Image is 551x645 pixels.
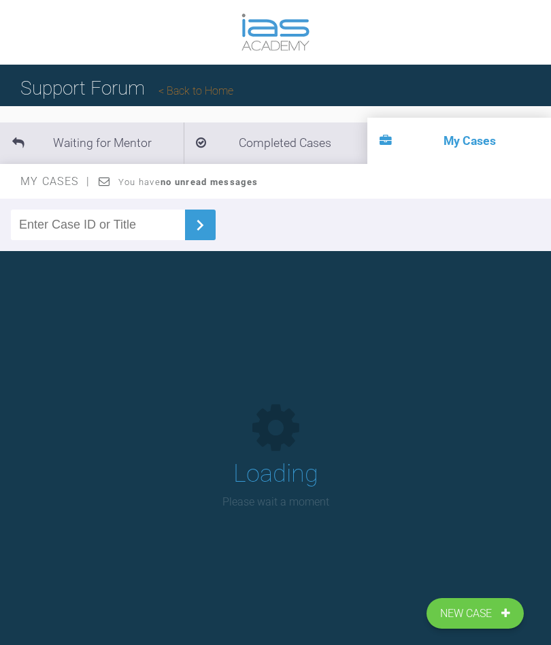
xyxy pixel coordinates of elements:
span: My Cases [20,175,90,188]
span: New Case [440,605,495,623]
h1: Loading [233,454,318,494]
li: Completed Cases [184,122,367,164]
input: Enter Case ID or Title [11,210,185,240]
img: chevronRight.28bd32b0.svg [189,214,211,236]
strong: no unread messages [161,177,258,187]
a: Back to Home [158,84,233,97]
li: My Cases [367,118,551,164]
span: You have [118,177,258,187]
a: New Case [427,598,524,629]
p: Please wait a moment [222,493,329,511]
h1: Support Forum [20,73,233,104]
img: logo-light.3e3ef733.png [241,14,310,51]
